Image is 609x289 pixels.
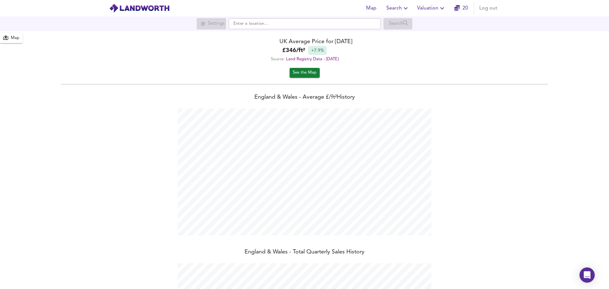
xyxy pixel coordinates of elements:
div: Search for a location first or explore the map [197,18,226,30]
button: 20 [451,2,471,15]
button: Search [384,2,412,15]
div: Search for a location first or explore the map [383,18,412,30]
b: £ 346 / ft² [282,46,305,55]
button: Valuation [415,2,449,15]
button: Log out [477,2,500,15]
input: Enter a location... [229,18,381,29]
a: Land Registry Data - [DATE] [286,57,338,61]
div: +7.9% [308,46,327,55]
a: 20 [454,4,468,13]
span: Valuation [417,4,446,13]
span: See the Map [293,69,317,76]
span: Log out [479,4,497,13]
button: See the Map [290,68,320,78]
div: Map [11,35,19,42]
span: Map [363,4,379,13]
div: Open Intercom Messenger [580,267,595,283]
button: Map [361,2,381,15]
span: Search [386,4,409,13]
img: logo [109,3,170,13]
